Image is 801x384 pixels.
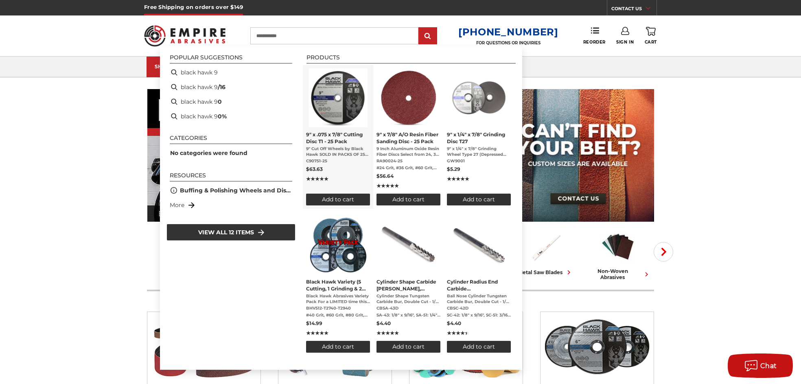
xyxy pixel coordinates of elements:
button: Next [654,242,673,262]
img: Bonded Cutting & Grinding [541,312,654,381]
span: Cylinder Shape Carbide [PERSON_NAME], Double Cut - 1/8" Shank [376,278,440,292]
span: No categories were found [170,149,247,157]
img: 9 inch cut off wheel [309,68,368,127]
button: Add to cart [447,341,511,353]
a: 9" x 7/8" A/O Resin Fiber Sanding Disc - 25 Pack [376,68,440,205]
a: Cylinder Shape Carbide Burr, Double Cut - 1/8" Shank [376,216,440,353]
span: Cylinder Shape Tungsten Carbide Bur, Double Cut - 1/8" Diameter Shank Black Hawk Abrasives Cylind... [376,293,440,305]
p: FOR QUESTIONS OR INQUIRIES [458,40,558,46]
li: Cylinder Radius End Carbide Burr, Double Cut - 1/8" Shank [444,212,514,356]
button: Chat [728,353,793,378]
li: Buffing & Polishing Wheels and Discs Differences [166,183,295,198]
li: black hawk 9 [166,65,295,80]
span: Reorder [583,39,606,45]
span: BHV512-T2740-T2940 [306,305,370,311]
a: 9" x 1/4" x 7/8" Grinding Disc T27 [447,68,511,205]
img: promo banner for custom belts. [503,89,654,222]
button: Add to cart [376,341,440,353]
span: Black Hawk Variety (5 Cutting, 1 Grinding & 2 Flap Discs) [306,278,370,292]
li: 9" x .075 x 7/8" Cutting Disc T1 - 25 Pack [303,65,373,209]
span: ★★★★★ [447,329,469,337]
li: black hawk 90 [166,94,295,109]
a: Cylinder Radius End Carbide Burr, Double Cut - 1/8" Shank [447,216,511,353]
span: ★★★★★ [376,329,399,337]
span: Cart [645,39,657,45]
span: 9" x 1/4" x 7/8" Grinding Wheel Type 27 (Depressed Center) Professional-Grade, Fast-Grinding 9-In... [447,146,511,157]
span: Sign In [616,39,634,45]
img: 9" x 7/8" Aluminum Oxide Resin Fiber Disc [379,68,438,127]
li: Cylinder Shape Carbide Burr, Double Cut - 1/8" Shank [373,212,444,356]
button: Add to cart [306,194,370,205]
span: Ball Nose Cylinder Tungsten Carbide Bur, Double Cut - 1/8" Shank Black Hawk Abrasives Cylinder wi... [447,293,511,305]
button: Add to cart [447,194,511,205]
span: $5.29 [447,166,460,172]
img: Non-woven Abrasives [600,229,636,264]
li: Popular suggestions [170,55,292,63]
li: black hawk 90% [166,109,295,124]
a: [PHONE_NUMBER] [458,26,558,38]
li: 9" x 7/8" A/O Resin Fiber Sanding Disc - 25 Pack [373,65,444,209]
span: C90751-25 [306,158,370,164]
span: Chat [760,362,777,370]
a: Cart [645,27,657,45]
img: Banner for an interview featuring Horsepower Inc who makes Harley performance upgrades featured o... [147,89,495,222]
span: 9" x 7/8" A/O Resin Fiber Sanding Disc - 25 Pack [376,131,440,145]
span: RA90024-25 [376,158,440,164]
img: High-performance Black Hawk T27 9" grinding wheel designed for metal and stainless steel surfaces. [449,68,508,127]
li: 9" x 1/4" x 7/8" Grinding Disc T27 [444,65,514,209]
button: Add to cart [376,194,440,205]
li: More [166,198,295,212]
b: 0% [218,112,227,121]
a: Reorder [583,27,606,44]
img: Metal Saw Blades [527,229,563,264]
span: #24 Grit, #36 Grit, #60 Grit, #80 Grit, #120 Grit [376,165,440,171]
img: Sanding Belts [147,312,260,381]
div: metal saw blades [518,268,573,277]
b: 0 [218,98,222,106]
span: $63.63 [306,166,323,172]
li: Resources [170,172,292,181]
a: non-woven abrasives [585,229,651,280]
span: SA-43: 1/8" x 9/16", SA-51: 1/4" x 1/2" [376,312,440,318]
li: Products [306,55,516,63]
span: CBSC-42D [447,305,511,311]
span: Black Hawk Abrasives Variety Pack For a LIMITED time this will be offered for $14.99 with FREE SH... [306,293,370,305]
input: Submit [420,28,436,44]
div: SHOP CATEGORIES [155,63,220,70]
span: Cylinder Radius End Carbide [PERSON_NAME], Double Cut - 1/8" Shank [447,278,511,292]
a: Black Hawk Variety (5 Cutting, 1 Grinding & 2 Flap Discs) [306,216,370,353]
span: $4.40 [447,320,461,326]
img: CBSA-51D cylinder shape carbide burr 1/8" shank [379,216,438,275]
span: ★★★★★ [306,175,328,183]
span: CBSA-43D [376,305,440,311]
span: 9" Cut Off Wheels by Black Hawk SOLD IN PACKS OF 25 Black Hawk 9 Inch Cut Off Wheels are the choi... [306,146,370,157]
a: CONTACT US [611,4,657,15]
span: ★★★★★ [376,182,399,190]
img: CBSC-51D cylinder radius end cut shape carbide burr 1/8" shank [449,216,508,275]
a: Buffing & Polishing Wheels and Discs Differences [180,186,292,195]
span: GW9001 [447,158,511,164]
li: Categories [170,135,292,144]
span: 9" x 1/4" x 7/8" Grinding Disc T27 [447,131,511,145]
button: Add to cart [306,341,370,353]
span: ★★★★★ [447,175,469,183]
a: 9" x .075 x 7/8" Cutting Disc T1 - 25 Pack [306,68,370,205]
li: View all 12 items [166,224,295,241]
span: $56.64 [376,173,394,179]
b: /16 [218,83,225,92]
li: black hawk 9/16 [166,80,295,94]
a: metal saw blades [512,229,578,277]
span: SC-42: 1/8" x 9/16", SC-51: 3/16" x 1/2" [447,312,511,318]
span: 9 Inch Aluminum Oxide Resin Fiber Discs Select from 24, 36, 60, 80 and 120 Grit 9" Aluminum Oxide... [376,146,440,157]
div: non-woven abrasives [585,268,651,280]
span: #40 Grit, #60 Grit, #80 Grit, #120 Grit [306,312,370,318]
a: sanding belts [150,229,216,277]
img: Empire Abrasives [144,20,225,52]
span: ★★★★★ [306,329,328,337]
span: 9" x .075 x 7/8" Cutting Disc T1 - 25 Pack [306,131,370,145]
span: $4.40 [376,320,391,326]
span: $14.99 [306,320,322,326]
